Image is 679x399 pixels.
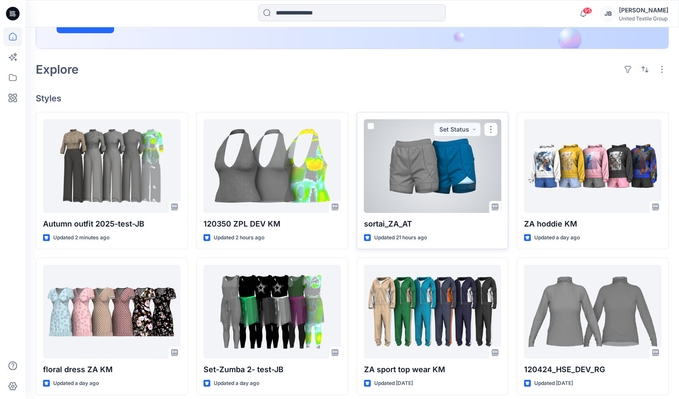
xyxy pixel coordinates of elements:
p: sortai_ZA_AT [364,218,501,230]
p: Set-Zumba 2- test-JB [203,364,341,376]
a: Set-Zumba 2- test-JB [203,265,341,359]
h4: Styles [36,93,669,103]
p: Updated 21 hours ago [374,233,427,242]
span: 95 [583,7,592,14]
a: ZA sport top wear KM [364,265,501,359]
p: Updated a day ago [534,233,580,242]
p: Updated [DATE] [374,379,413,388]
div: United Textile Group [619,15,668,22]
p: 120350 ZPL DEV KM [203,218,341,230]
p: Updated 2 minutes ago [53,233,109,242]
a: ZA hoddie KM [524,119,662,213]
p: Updated [DATE] [534,379,573,388]
h2: Explore [36,63,79,76]
a: sortai_ZA_AT [364,119,501,213]
div: [PERSON_NAME] [619,5,668,15]
p: floral dress ZA KM [43,364,180,376]
p: ZA sport top wear KM [364,364,501,376]
p: Updated a day ago [214,379,259,388]
a: floral dress ZA KM [43,265,180,359]
div: JB [600,6,616,21]
p: Autumn outfit 2025-test-JB [43,218,180,230]
p: ZA hoddie KM [524,218,662,230]
p: 120424_HSE_DEV_RG [524,364,662,376]
a: 120350 ZPL DEV KM [203,119,341,213]
p: Updated 2 hours ago [214,233,264,242]
a: Autumn outfit 2025-test-JB [43,119,180,213]
a: 120424_HSE_DEV_RG [524,265,662,359]
p: Updated a day ago [53,379,99,388]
